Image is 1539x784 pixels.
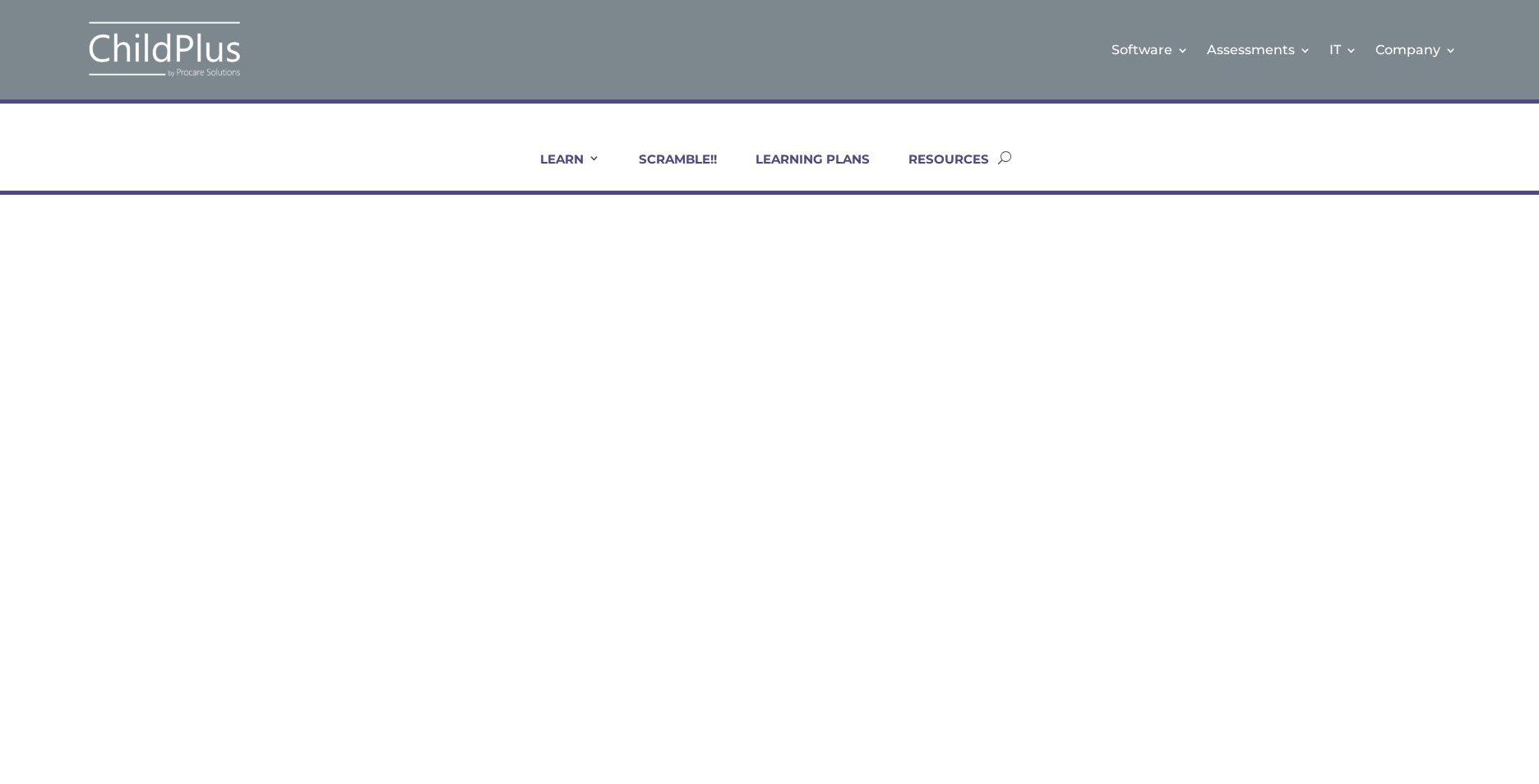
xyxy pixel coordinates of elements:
a: SCRAMBLE!! [618,151,717,191]
a: Software [1111,16,1189,83]
a: RESOURCES [888,151,989,191]
a: LEARN [520,151,600,191]
a: Assessments [1207,16,1311,83]
a: Company [1375,16,1457,83]
a: LEARNING PLANS [735,151,870,191]
a: IT [1329,16,1357,83]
